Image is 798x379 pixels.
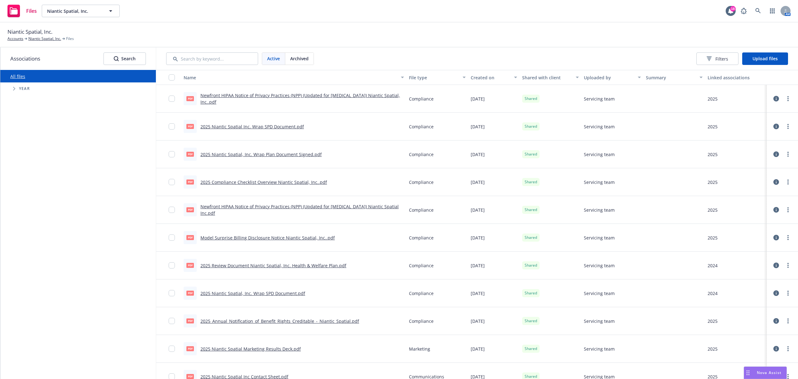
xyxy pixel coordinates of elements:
[784,262,792,269] a: more
[169,74,175,81] input: Select all
[26,8,37,13] span: Files
[166,52,258,65] input: Search by keyword...
[169,123,175,130] input: Toggle Row Selected
[784,206,792,214] a: more
[525,235,537,240] span: Shared
[471,151,485,158] span: [DATE]
[28,36,61,42] a: Niantic Spatial, Inc.
[581,70,643,85] button: Uploaded by
[186,180,194,184] span: pdf
[200,151,322,157] a: 2025 Niantic Spatial, Inc. Wrap Plan Document Signed.pdf
[181,70,406,85] button: Name
[708,179,718,185] div: 2025
[471,318,485,324] span: [DATE]
[7,36,23,42] a: Accounts
[705,70,767,85] button: Linked associations
[784,150,792,158] a: more
[200,204,399,216] a: Newfront HIPAA Notice of Privacy Practices (NPP) (Updated for [MEDICAL_DATA]) Niantic Spatial Inc...
[708,123,718,130] div: 2025
[186,124,194,129] span: pdf
[584,179,615,185] span: Servicing team
[584,234,615,241] span: Servicing team
[200,263,346,268] a: 2025 Review Document Niantic Spatial, Inc. Health & Welfare Plan.pdf
[471,96,485,102] span: [DATE]
[522,74,572,81] div: Shared with client
[784,95,792,102] a: more
[784,345,792,352] a: more
[708,74,764,81] div: Linked associations
[525,318,537,324] span: Shared
[409,207,434,213] span: Compliance
[409,346,430,352] span: Marketing
[169,179,175,185] input: Toggle Row Selected
[103,52,146,65] button: SearchSearch
[525,179,537,185] span: Shared
[471,234,485,241] span: [DATE]
[47,8,101,14] span: Niantic Spatial, Inc.
[19,87,30,91] span: Year
[409,123,434,130] span: Compliance
[707,56,728,62] span: Filters
[584,346,615,352] span: Servicing team
[471,290,485,297] span: [DATE]
[169,346,175,352] input: Toggle Row Selected
[0,82,156,95] div: Tree Example
[784,123,792,130] a: more
[169,234,175,241] input: Toggle Row Selected
[186,291,194,295] span: pdf
[10,55,40,63] span: Associations
[186,374,194,379] span: pdf
[468,70,520,85] button: Created on
[784,178,792,186] a: more
[708,234,718,241] div: 2025
[784,317,792,325] a: more
[738,5,750,17] a: Report a Bug
[708,346,718,352] div: 2025
[752,5,764,17] a: Search
[200,346,301,352] a: 2025 Niantic Spatial Marketing Results Deck.pdf
[744,367,752,379] div: Drag to move
[757,370,781,375] span: Nova Assist
[169,151,175,157] input: Toggle Row Selected
[696,52,738,65] button: Filters
[186,346,194,351] span: pdf
[471,346,485,352] span: [DATE]
[708,262,718,269] div: 2024
[646,74,696,81] div: Summary
[525,263,537,268] span: Shared
[200,235,335,241] a: Model Surprise Billing Disclosure Notice Niantic Spatial, Inc..pdf
[715,56,728,62] span: Filters
[784,289,792,297] a: more
[186,152,194,156] span: pdf
[643,70,705,85] button: Summary
[409,96,434,102] span: Compliance
[290,55,309,62] span: Archived
[584,318,615,324] span: Servicing team
[584,290,615,297] span: Servicing team
[186,96,194,101] span: pdf
[752,56,778,62] span: Upload files
[186,207,194,212] span: pdf
[169,318,175,324] input: Toggle Row Selected
[186,263,194,268] span: pdf
[42,5,120,17] button: Niantic Spatial, Inc.
[169,290,175,296] input: Toggle Row Selected
[708,318,718,324] div: 2025
[186,235,194,240] span: pdf
[584,151,615,158] span: Servicing team
[5,2,39,20] a: Files
[471,262,485,269] span: [DATE]
[406,70,468,85] button: File type
[471,123,485,130] span: [DATE]
[66,36,74,42] span: Files
[708,96,718,102] div: 2025
[409,318,434,324] span: Compliance
[525,346,537,352] span: Shared
[186,318,194,323] span: pdf
[267,55,280,62] span: Active
[744,367,787,379] button: Nova Assist
[584,96,615,102] span: Servicing team
[114,53,136,65] div: Search
[184,74,397,81] div: Name
[200,318,359,324] a: 2025_Annual_Notification_of_Benefit_Rights_Creditable_-_Niantic_Spatial.pdf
